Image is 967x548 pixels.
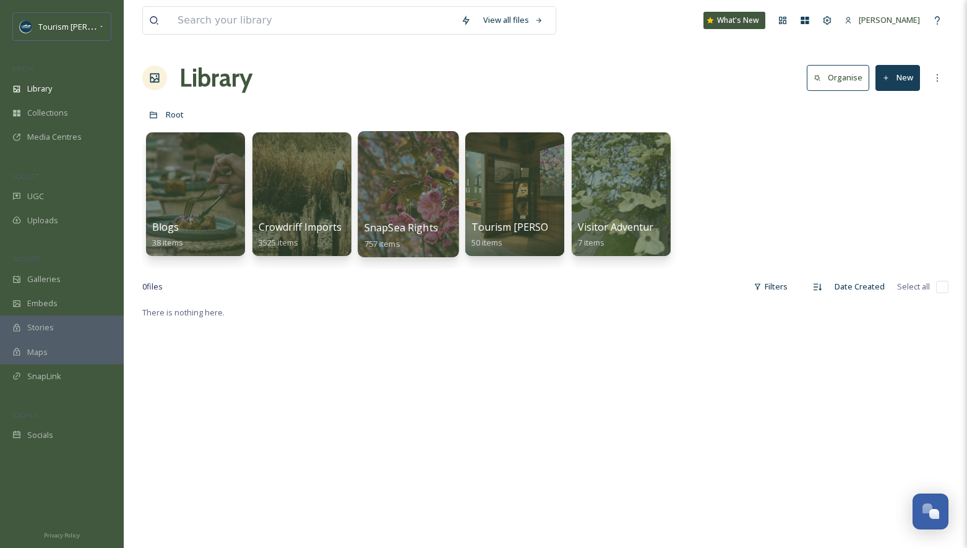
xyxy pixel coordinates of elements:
span: Socials [27,429,53,441]
span: Stories [27,322,54,333]
a: Visitor Adventures (UGC Uploads)7 items [578,221,734,248]
div: Date Created [828,275,891,299]
span: Privacy Policy [44,531,80,539]
span: Tourism [PERSON_NAME] [38,20,132,32]
a: [PERSON_NAME] [838,8,926,32]
a: View all files [477,8,549,32]
span: UGC [27,191,44,202]
span: 3525 items [259,237,298,248]
button: Open Chat [913,494,948,529]
a: Crowdriff Imports3525 items [259,221,342,248]
button: New [875,65,920,90]
span: Collections [27,107,68,119]
span: Galleries [27,273,61,285]
img: Social%20Media%20Profile%20Picture.png [20,20,32,33]
a: SnapSea Rights Approved757 items [364,222,487,249]
span: [PERSON_NAME] [859,14,920,25]
span: SnapSea Rights Approved [364,221,487,234]
span: COLLECT [12,171,39,181]
span: Visitor Adventures (UGC Uploads) [578,220,734,234]
span: 38 items [152,237,183,248]
button: Organise [807,65,869,90]
span: Media Centres [27,131,82,143]
span: Root [166,109,184,120]
span: Tourism [PERSON_NAME] Owned Assets [471,220,660,234]
span: 50 items [471,237,502,248]
span: Blogs [152,220,179,234]
span: 0 file s [142,281,163,293]
span: 7 items [578,237,604,248]
span: Crowdriff Imports [259,220,342,234]
span: 757 items [364,238,400,249]
span: Maps [27,346,48,358]
a: Privacy Policy [44,527,80,542]
span: MEDIA [12,64,34,73]
a: What's New [703,12,765,29]
span: SOCIALS [12,410,37,419]
a: Tourism [PERSON_NAME] Owned Assets50 items [471,221,660,248]
span: Library [27,83,52,95]
span: Select all [897,281,930,293]
span: There is nothing here. [142,307,225,318]
span: SnapLink [27,370,61,382]
a: Organise [807,65,875,90]
span: Embeds [27,298,58,309]
a: Root [166,107,184,122]
a: Blogs38 items [152,221,183,248]
span: WIDGETS [12,254,41,263]
div: Filters [747,275,794,299]
span: Uploads [27,215,58,226]
input: Search your library [171,7,455,34]
a: Library [179,59,252,96]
